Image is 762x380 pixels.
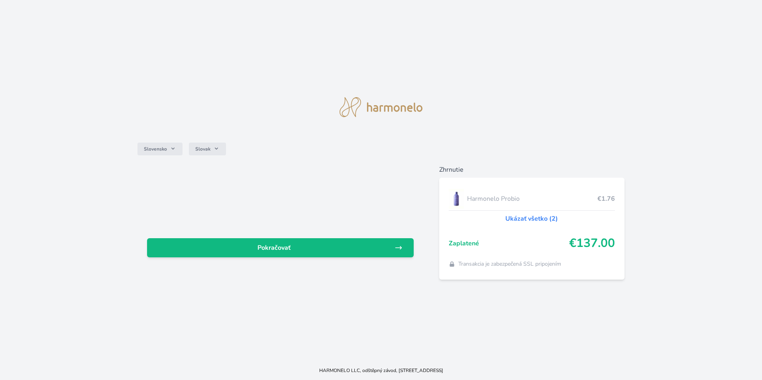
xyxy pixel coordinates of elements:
span: €1.76 [597,194,615,204]
span: €137.00 [569,236,615,251]
span: Transakcia je zabezpečená SSL pripojením [458,260,561,268]
span: Slovensko [144,146,167,152]
button: Slovensko [137,143,183,155]
h6: Zhrnutie [439,165,625,174]
button: Slovak [189,143,226,155]
span: Slovak [195,146,210,152]
span: Pokračovať [153,243,395,253]
span: Zaplatené [449,239,569,248]
a: Pokračovať [147,238,414,257]
span: Harmonelo Probio [467,194,597,204]
img: CLEAN_PROBIO_se_stinem_x-lo.jpg [449,189,464,209]
img: logo.svg [340,97,422,117]
a: Ukázať všetko (2) [505,214,558,223]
